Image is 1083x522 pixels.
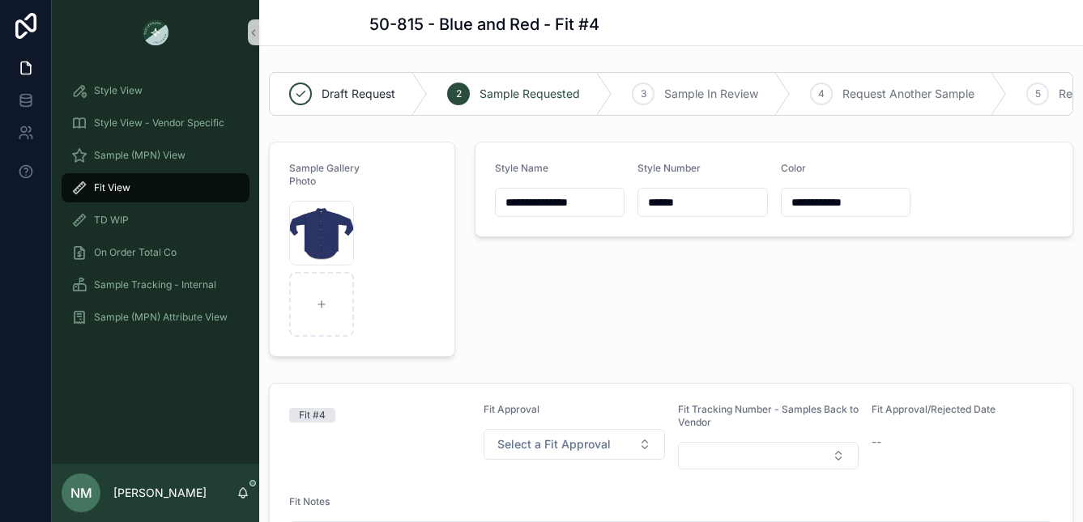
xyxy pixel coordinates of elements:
[143,19,168,45] img: App logo
[62,173,249,202] a: Fit View
[94,84,143,97] span: Style View
[678,403,859,428] span: Fit Tracking Number - Samples Back to Vendor
[641,87,646,100] span: 3
[94,311,228,324] span: Sample (MPN) Attribute View
[299,408,326,422] div: Fit #4
[62,303,249,332] a: Sample (MPN) Attribute View
[322,86,395,102] span: Draft Request
[62,76,249,105] a: Style View
[94,181,130,194] span: Fit View
[1035,87,1041,100] span: 5
[70,483,92,503] span: NM
[94,278,216,291] span: Sample Tracking - Internal
[872,434,881,450] span: --
[781,162,806,174] span: Color
[842,86,974,102] span: Request Another Sample
[94,214,129,227] span: TD WIP
[456,87,462,100] span: 2
[637,162,701,174] span: Style Number
[62,238,249,267] a: On Order Total Co
[495,162,548,174] span: Style Name
[62,141,249,170] a: Sample (MPN) View
[94,149,185,162] span: Sample (MPN) View
[497,436,611,452] span: Select a Fit Approval
[678,442,859,469] button: Select Button
[62,270,249,299] a: Sample Tracking - Internal
[289,495,330,507] span: Fit Notes
[62,108,249,138] a: Style View - Vendor Specific
[52,65,259,353] div: scrollable content
[872,403,996,415] span: Fit Approval/Rejected Date
[818,87,825,100] span: 4
[484,403,539,415] span: Fit Approval
[480,86,580,102] span: Sample Requested
[113,485,207,501] p: [PERSON_NAME]
[484,429,665,460] button: Select Button
[664,86,758,102] span: Sample In Review
[369,13,599,36] h1: 50-815 - Blue and Red - Fit #4
[62,206,249,235] a: TD WIP
[94,117,224,129] span: Style View - Vendor Specific
[94,246,177,259] span: On Order Total Co
[289,162,360,187] span: Sample Gallery Photo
